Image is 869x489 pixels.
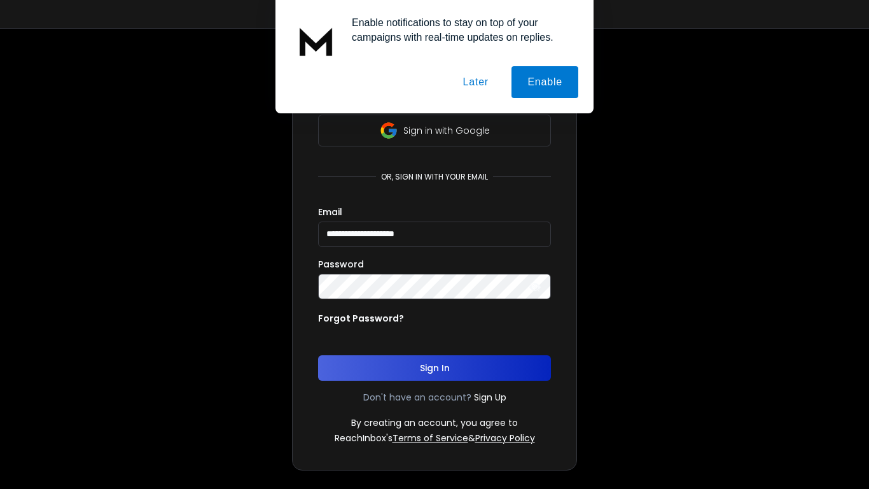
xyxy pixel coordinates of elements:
[511,66,578,98] button: Enable
[351,416,518,429] p: By creating an account, you agree to
[291,15,342,66] img: notification icon
[363,391,471,404] p: Don't have an account?
[376,172,493,182] p: or, sign in with your email
[318,208,342,216] label: Email
[393,432,468,444] a: Terms of Service
[342,15,578,45] div: Enable notifications to stay on top of your campaigns with real-time updates on replies.
[447,66,504,98] button: Later
[318,312,404,325] p: Forgot Password?
[335,432,535,444] p: ReachInbox's &
[318,260,364,269] label: Password
[475,432,535,444] a: Privacy Policy
[474,391,506,404] a: Sign Up
[318,115,551,146] button: Sign in with Google
[318,355,551,381] button: Sign In
[403,124,490,137] p: Sign in with Google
